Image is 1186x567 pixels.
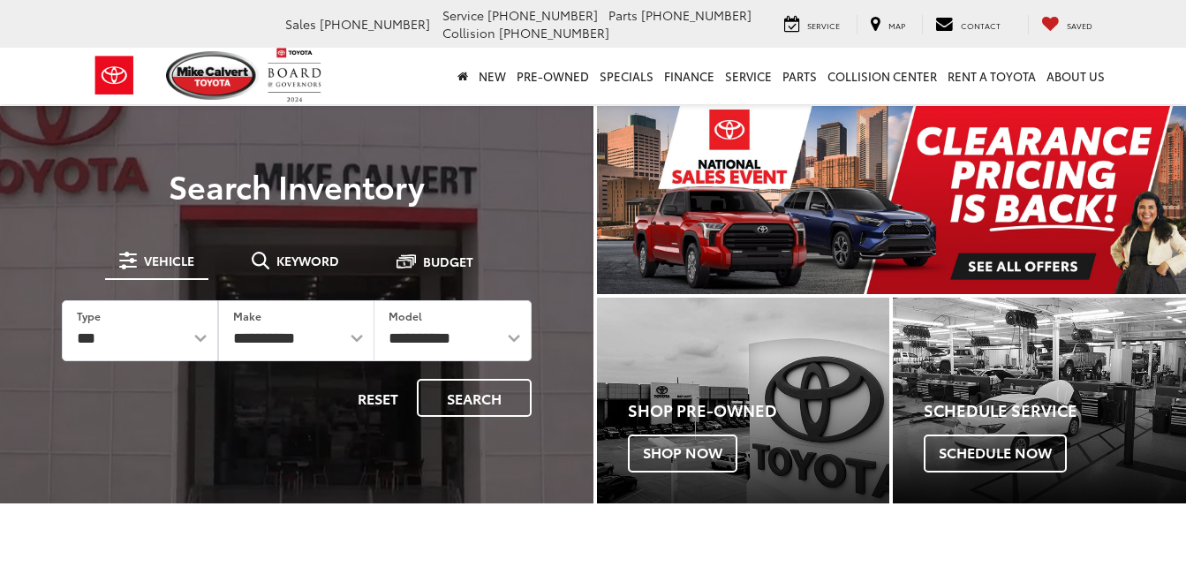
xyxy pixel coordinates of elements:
[389,308,422,323] label: Model
[487,6,598,24] span: [PHONE_NUMBER]
[343,379,413,417] button: Reset
[597,298,890,503] a: Shop Pre-Owned Shop Now
[452,48,473,104] a: Home
[442,24,495,42] span: Collision
[320,15,430,33] span: [PHONE_NUMBER]
[473,48,511,104] a: New
[499,24,609,42] span: [PHONE_NUMBER]
[807,19,840,31] span: Service
[924,402,1186,420] h4: Schedule Service
[922,15,1014,34] a: Contact
[423,255,473,268] span: Budget
[1028,15,1106,34] a: My Saved Vehicles
[720,48,777,104] a: Service
[961,19,1001,31] span: Contact
[81,47,147,104] img: Toyota
[233,308,261,323] label: Make
[1041,48,1110,104] a: About Us
[285,15,316,33] span: Sales
[77,308,101,323] label: Type
[893,298,1186,503] div: Toyota
[417,379,532,417] button: Search
[777,48,822,104] a: Parts
[1067,19,1092,31] span: Saved
[144,254,194,267] span: Vehicle
[511,48,594,104] a: Pre-Owned
[276,254,339,267] span: Keyword
[166,51,260,100] img: Mike Calvert Toyota
[822,48,942,104] a: Collision Center
[628,402,890,420] h4: Shop Pre-Owned
[641,6,752,24] span: [PHONE_NUMBER]
[924,435,1067,472] span: Schedule Now
[597,298,890,503] div: Toyota
[594,48,659,104] a: Specials
[888,19,905,31] span: Map
[608,6,638,24] span: Parts
[893,298,1186,503] a: Schedule Service Schedule Now
[659,48,720,104] a: Finance
[442,6,484,24] span: Service
[942,48,1041,104] a: Rent a Toyota
[37,168,556,203] h3: Search Inventory
[857,15,918,34] a: Map
[628,435,737,472] span: Shop Now
[771,15,853,34] a: Service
